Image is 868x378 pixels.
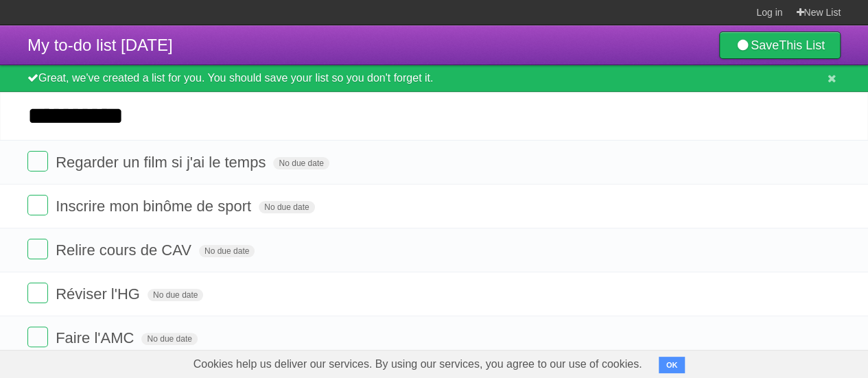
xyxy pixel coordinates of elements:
[27,283,48,303] label: Done
[719,32,841,59] a: SaveThis List
[56,198,255,215] span: Inscrire mon binôme de sport
[27,239,48,259] label: Done
[148,289,203,301] span: No due date
[180,351,656,378] span: Cookies help us deliver our services. By using our services, you agree to our use of cookies.
[56,329,137,346] span: Faire l'AMC
[779,38,825,52] b: This List
[27,195,48,215] label: Done
[141,333,197,345] span: No due date
[56,285,143,303] span: Réviser l'HG
[273,157,329,169] span: No due date
[27,151,48,172] label: Done
[27,327,48,347] label: Done
[259,201,314,213] span: No due date
[27,36,173,54] span: My to-do list [DATE]
[199,245,255,257] span: No due date
[659,357,685,373] button: OK
[56,154,269,171] span: Regarder un film si j'ai le temps
[56,241,195,259] span: Relire cours de CAV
